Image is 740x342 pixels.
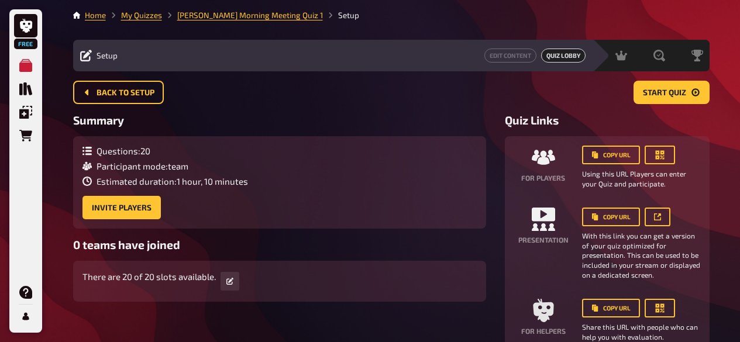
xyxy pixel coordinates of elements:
[643,89,686,97] span: Start Quiz
[521,327,566,335] h4: For helpers
[85,9,106,21] li: Home
[82,146,248,156] div: Questions : 20
[97,176,248,186] span: Estimated duration : 1 hour, 10 minutes
[582,208,640,226] button: Copy URL
[73,81,164,104] button: Back to setup
[582,231,700,280] small: With this link you can get a version of your quiz optimized for presentation. This can be used to...
[121,11,162,20] a: My Quizzes
[97,89,154,97] span: Back to setup
[484,49,536,63] button: Edit Content
[82,270,216,284] p: There are 20 of 20 slots available.
[634,81,710,104] button: Start Quiz
[541,49,586,63] a: Quiz Lobby
[582,146,640,164] button: Copy URL
[162,9,323,21] li: Pearce's Morning Meeting Quiz 1
[582,322,700,342] small: Share this URL with people who can help you with evaluation.
[73,238,486,251] h3: 0 teams have joined
[15,40,36,47] span: Free
[106,9,162,21] li: My Quizzes
[323,9,359,21] li: Setup
[521,174,565,182] h4: For players
[582,299,640,317] button: Copy URL
[85,11,106,20] a: Home
[505,113,710,127] h3: Quiz Links
[582,169,700,189] small: Using this URL Players can enter your Quiz and participate.
[82,196,161,219] button: Invite Players
[97,161,188,171] span: Participant mode : team
[73,113,486,127] h3: Summary
[177,11,323,20] a: [PERSON_NAME] Morning Meeting Quiz 1
[518,236,569,244] h4: Presentation
[97,51,118,60] span: Setup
